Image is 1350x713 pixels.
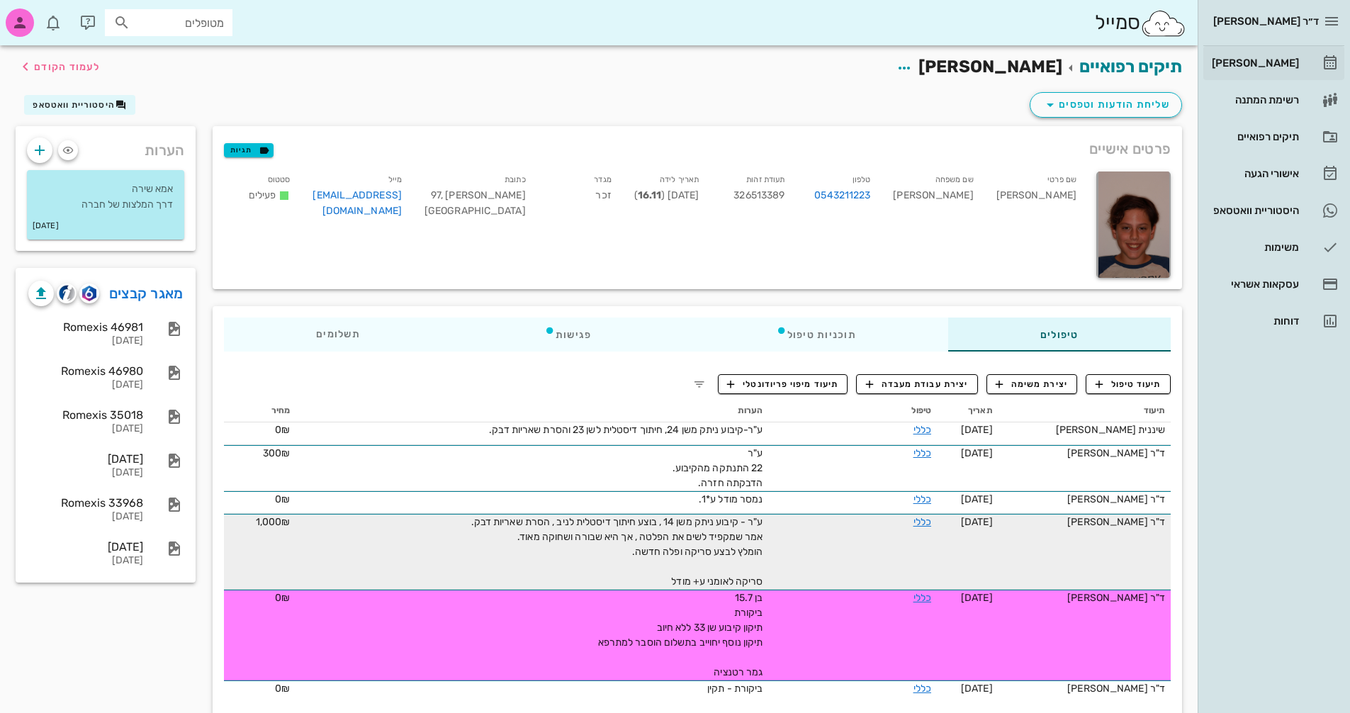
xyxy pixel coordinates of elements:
[1042,96,1170,113] span: שליחת הודעות וטפסים
[28,467,143,479] div: [DATE]
[79,283,99,303] button: romexis logo
[28,511,143,523] div: [DATE]
[961,683,993,695] span: [DATE]
[1089,137,1171,160] span: פרטים אישיים
[28,555,143,567] div: [DATE]
[1086,374,1171,394] button: תיעוד טיפול
[28,379,143,391] div: [DATE]
[1203,120,1344,154] a: תיקים רפואיים
[275,424,290,436] span: 0₪
[38,181,173,213] p: אמא שירה דרך המלצות של חברה
[263,447,290,459] span: 300₪
[249,189,276,201] span: פעילים
[913,592,931,604] a: כללי
[961,447,993,459] span: [DATE]
[313,189,402,217] a: [EMAIL_ADDRESS][DOMAIN_NAME]
[1209,57,1299,69] div: [PERSON_NAME]
[471,516,763,588] span: ע"ר - קיבוע ניתק משן 14 , בוצע חיתוך דיסטלית לניב , הסרת שאריות דבק. אמר שמקפיד לשים את הפלטה , א...
[594,175,611,184] small: מגדר
[985,169,1088,228] div: [PERSON_NAME]
[28,408,143,422] div: Romexis 35018
[1203,157,1344,191] a: אישורי הגעה
[17,54,100,79] button: לעמוד הקודם
[918,57,1062,77] span: [PERSON_NAME]
[33,218,59,234] small: [DATE]
[699,493,763,505] span: נמסר מודל ע*1.
[948,318,1171,352] div: טיפולים
[1004,422,1165,437] div: שיננית [PERSON_NAME]
[1140,9,1186,38] img: SmileCloud logo
[673,447,763,489] span: ע"ר 22 התנתקה מהקיבוע. הדבקתה חזרה.
[33,100,115,110] span: היסטוריית וואטסאפ
[937,400,999,422] th: תאריך
[684,318,948,352] div: תוכניות טיפול
[882,169,984,228] div: [PERSON_NAME]
[224,400,296,422] th: מחיר
[1047,175,1076,184] small: שם פרטי
[505,175,526,184] small: כתובת
[913,447,931,459] a: כללי
[230,144,267,157] span: תגיות
[746,175,784,184] small: תעודת זהות
[28,364,143,378] div: Romexis 46980
[961,493,993,505] span: [DATE]
[986,374,1078,394] button: יצירת משימה
[109,282,184,305] a: מאגר קבצים
[1030,92,1182,118] button: שליחת הודעות וטפסים
[1095,8,1186,38] div: סמייל
[961,592,993,604] span: [DATE]
[28,335,143,347] div: [DATE]
[1209,279,1299,290] div: עסקאות אשראי
[1203,304,1344,338] a: דוחות
[28,540,143,554] div: [DATE]
[1209,168,1299,179] div: אישורי הגעה
[34,61,100,73] span: לעמוד הקודם
[1203,193,1344,228] a: היסטוריית וואטסאפ
[28,496,143,510] div: Romexis 33968
[913,516,931,528] a: כללי
[913,683,931,695] a: כללי
[856,374,977,394] button: יצירת עבודת מעבדה
[1209,94,1299,106] div: רשימת המתנה
[1203,83,1344,117] a: רשימת המתנה
[1004,446,1165,461] div: ד"ר [PERSON_NAME]
[224,143,274,157] button: תגיות
[913,493,931,505] a: כללי
[1096,378,1161,391] span: תיעוד טיפול
[660,175,699,184] small: תאריך לידה
[275,493,290,505] span: 0₪
[82,286,96,301] img: romexis logo
[59,285,75,301] img: cliniview logo
[42,11,50,20] span: תג
[57,283,77,303] button: cliniview logo
[316,330,360,339] span: תשלומים
[28,452,143,466] div: [DATE]
[275,592,290,604] span: 0₪
[256,516,291,528] span: 1,000₪
[388,175,402,184] small: מייל
[1209,131,1299,142] div: תיקים רפואיים
[16,126,196,167] div: הערות
[866,378,968,391] span: יצירת עבודת מעבדה
[1203,267,1344,301] a: עסקאות אשראי
[296,400,769,422] th: הערות
[28,423,143,435] div: [DATE]
[441,189,443,201] span: ,
[913,424,931,436] a: כללי
[275,683,290,695] span: 0₪
[634,189,699,201] span: [DATE] ( )
[24,95,135,115] button: היסטוריית וואטסאפ
[1203,230,1344,264] a: משימות
[733,189,784,201] span: 326513389
[1213,15,1319,28] span: ד״ר [PERSON_NAME]
[28,320,143,334] div: Romexis 46981
[996,378,1068,391] span: יצירת משימה
[1203,46,1344,80] a: [PERSON_NAME]
[1209,205,1299,216] div: היסטוריית וואטסאפ
[638,189,662,201] strong: 16.11
[489,424,763,436] span: ע"ר-קיבוע ניתק משן 24, חיתוך דיסטלית לשן 23 והסרת שאריות דבק.
[718,374,848,394] button: תיעוד מיפוי פריודונטלי
[268,175,291,184] small: סטטוס
[961,424,993,436] span: [DATE]
[727,378,838,391] span: תיעוד מיפוי פריודונטלי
